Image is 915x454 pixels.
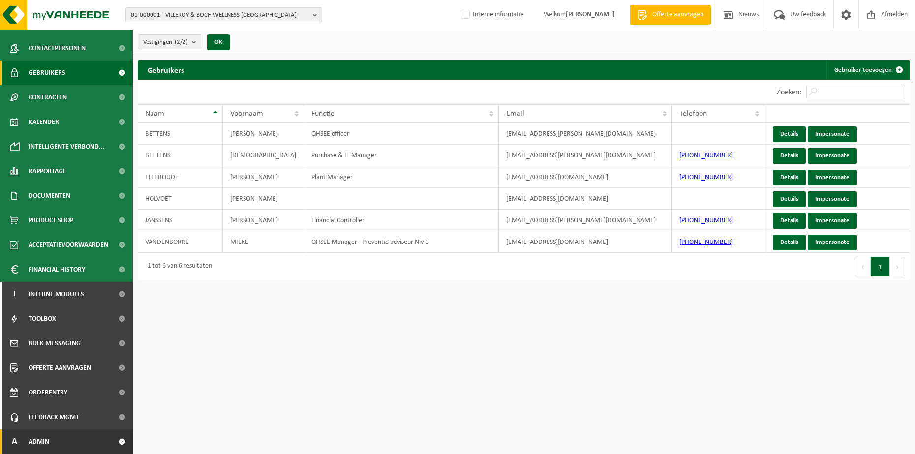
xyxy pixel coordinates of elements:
[808,213,857,229] a: Impersonate
[304,231,498,253] td: QHSEE Manager - Preventie adviseur Niv 1
[773,235,806,250] a: Details
[304,145,498,166] td: Purchase & IT Manager
[29,306,56,331] span: Toolbox
[175,39,188,45] count: (2/2)
[311,110,335,118] span: Functie
[499,145,672,166] td: [EMAIL_ADDRESS][PERSON_NAME][DOMAIN_NAME]
[871,257,890,276] button: 1
[125,7,322,22] button: 01-000001 - VILLEROY & BOCH WELLNESS [GEOGRAPHIC_DATA]
[773,213,806,229] a: Details
[223,210,304,231] td: [PERSON_NAME]
[138,145,223,166] td: BETTENS
[773,126,806,142] a: Details
[223,188,304,210] td: [PERSON_NAME]
[499,166,672,188] td: [EMAIL_ADDRESS][DOMAIN_NAME]
[777,89,801,96] label: Zoeken:
[29,282,84,306] span: Interne modules
[138,34,201,49] button: Vestigingen(2/2)
[143,258,212,275] div: 1 tot 6 van 6 resultaten
[459,7,524,22] label: Interne informatie
[679,217,733,224] a: [PHONE_NUMBER]
[29,405,79,429] span: Feedback MGMT
[808,170,857,185] a: Impersonate
[506,110,524,118] span: Email
[29,159,66,183] span: Rapportage
[29,36,86,61] span: Contactpersonen
[773,191,806,207] a: Details
[29,257,85,282] span: Financial History
[808,235,857,250] a: Impersonate
[138,123,223,145] td: BETTENS
[304,166,498,188] td: Plant Manager
[29,134,105,159] span: Intelligente verbond...
[29,208,73,233] span: Product Shop
[650,10,706,20] span: Offerte aanvragen
[890,257,905,276] button: Next
[29,85,67,110] span: Contracten
[855,257,871,276] button: Previous
[138,166,223,188] td: ELLEBOUDT
[773,170,806,185] a: Details
[29,429,49,454] span: Admin
[29,380,111,405] span: Orderentry Goedkeuring
[304,123,498,145] td: QHSEE officer
[808,191,857,207] a: Impersonate
[29,331,81,356] span: Bulk Messaging
[138,188,223,210] td: HOLVOET
[138,210,223,231] td: JANSSENS
[773,148,806,164] a: Details
[826,60,909,80] a: Gebruiker toevoegen
[223,145,304,166] td: [DEMOGRAPHIC_DATA]
[679,110,707,118] span: Telefoon
[29,110,59,134] span: Kalender
[143,35,188,50] span: Vestigingen
[10,429,19,454] span: A
[499,123,672,145] td: [EMAIL_ADDRESS][PERSON_NAME][DOMAIN_NAME]
[566,11,615,18] strong: [PERSON_NAME]
[223,166,304,188] td: [PERSON_NAME]
[223,123,304,145] td: [PERSON_NAME]
[29,356,91,380] span: Offerte aanvragen
[499,231,672,253] td: [EMAIL_ADDRESS][DOMAIN_NAME]
[131,8,309,23] span: 01-000001 - VILLEROY & BOCH WELLNESS [GEOGRAPHIC_DATA]
[304,210,498,231] td: Financial Controller
[29,183,70,208] span: Documenten
[630,5,711,25] a: Offerte aanvragen
[808,148,857,164] a: Impersonate
[138,231,223,253] td: VANDENBORRE
[138,60,194,79] h2: Gebruikers
[679,239,733,246] a: [PHONE_NUMBER]
[679,174,733,181] a: [PHONE_NUMBER]
[230,110,263,118] span: Voornaam
[679,152,733,159] a: [PHONE_NUMBER]
[499,188,672,210] td: [EMAIL_ADDRESS][DOMAIN_NAME]
[145,110,164,118] span: Naam
[29,233,108,257] span: Acceptatievoorwaarden
[207,34,230,50] button: OK
[499,210,672,231] td: [EMAIL_ADDRESS][PERSON_NAME][DOMAIN_NAME]
[10,282,19,306] span: I
[223,231,304,253] td: MIEKE
[808,126,857,142] a: Impersonate
[29,61,65,85] span: Gebruikers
